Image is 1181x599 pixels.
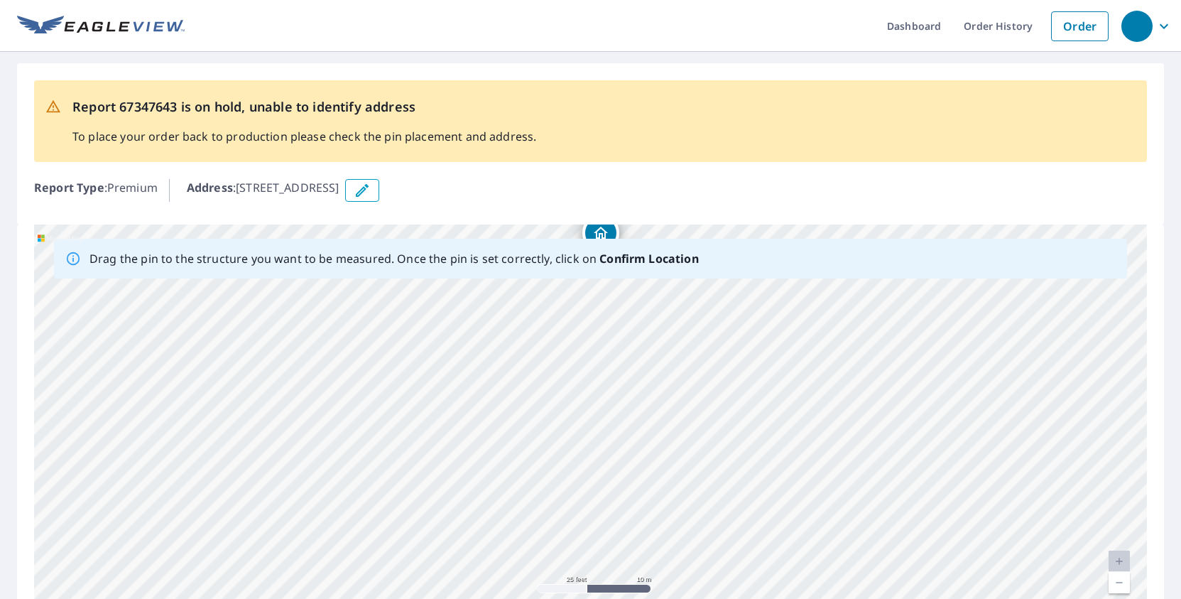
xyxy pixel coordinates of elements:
[1109,551,1130,572] a: Current Level 20, Zoom In Disabled
[34,180,104,195] b: Report Type
[72,128,536,145] p: To place your order back to production please check the pin placement and address.
[1051,11,1109,41] a: Order
[582,215,619,259] div: Dropped pin, building 1, Residential property, 529 Fallon St Old Forge, PA 18518
[187,180,233,195] b: Address
[187,179,339,202] p: : [STREET_ADDRESS]
[34,179,158,202] p: : Premium
[72,97,536,117] p: Report 67347643 is on hold, unable to identify address
[1109,572,1130,593] a: Current Level 20, Zoom Out
[89,250,699,267] p: Drag the pin to the structure you want to be measured. Once the pin is set correctly, click on
[17,16,185,37] img: EV Logo
[599,251,698,266] b: Confirm Location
